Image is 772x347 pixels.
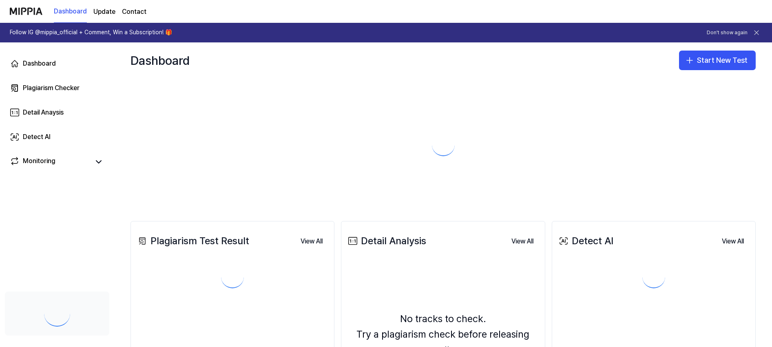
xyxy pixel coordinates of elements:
h1: Follow IG @mippia_official + Comment, Win a Subscription! 🎁 [10,29,172,37]
a: Detail Anaysis [5,103,109,122]
div: Detail Anaysis [23,108,64,117]
a: Dashboard [5,54,109,73]
a: Monitoring [10,156,90,168]
button: Start New Test [679,51,756,70]
div: Dashboard [131,51,190,70]
a: View All [505,232,540,250]
div: Detect AI [557,233,613,249]
button: Don't show again [707,29,748,36]
a: View All [294,232,329,250]
a: Detect AI [5,127,109,147]
a: Plagiarism Checker [5,78,109,98]
button: View All [715,233,750,250]
div: Detail Analysis [346,233,426,249]
a: Update [93,7,115,17]
button: View All [294,233,329,250]
button: View All [505,233,540,250]
a: Contact [122,7,146,17]
a: View All [715,232,750,250]
div: Plagiarism Checker [23,83,80,93]
div: Dashboard [23,59,56,69]
div: Detect AI [23,132,51,142]
div: Plagiarism Test Result [136,233,249,249]
a: Dashboard [54,0,87,23]
div: Monitoring [23,156,55,168]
